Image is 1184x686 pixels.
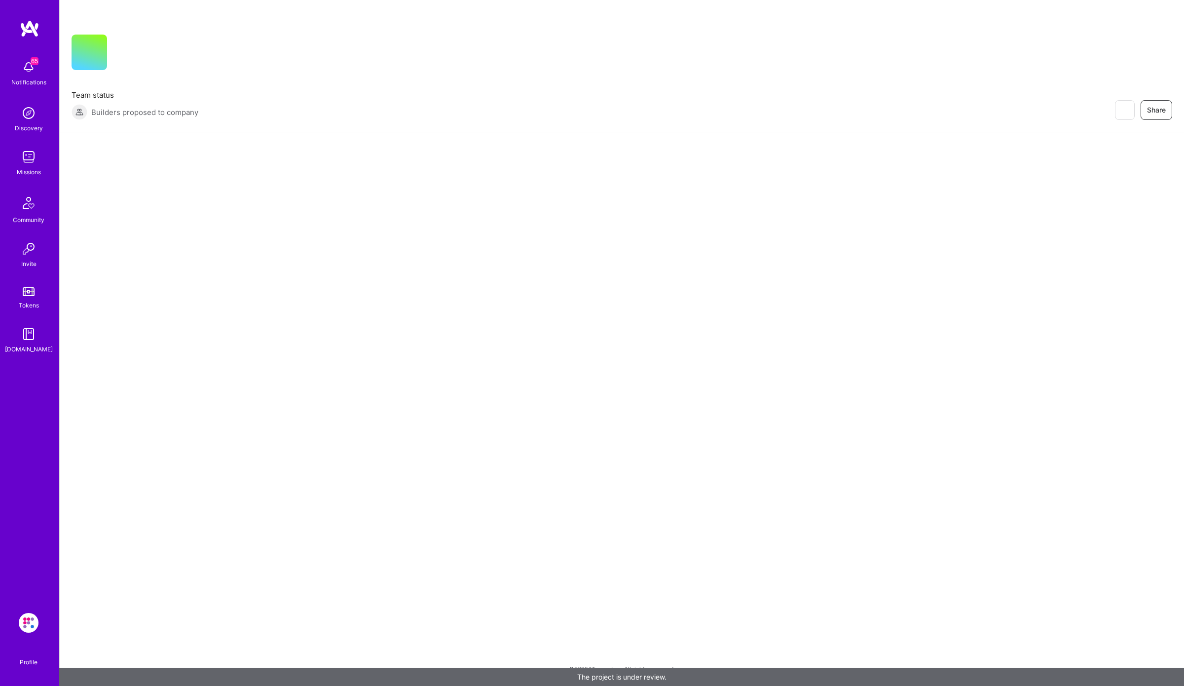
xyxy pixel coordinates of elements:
button: Share [1141,100,1172,120]
div: Invite [21,259,37,269]
div: Profile [20,657,37,666]
img: logo [20,20,39,38]
img: discovery [19,103,38,123]
div: Community [13,215,44,225]
a: Evinced: AI-Agents Accessibility Solution [16,613,41,633]
img: Builders proposed to company [72,104,87,120]
div: [DOMAIN_NAME] [5,344,53,354]
i: icon CompanyGray [119,50,127,58]
div: Discovery [15,123,43,133]
span: Team status [72,90,198,100]
img: guide book [19,324,38,344]
span: 65 [31,57,38,65]
div: Notifications [11,77,46,87]
a: Profile [16,647,41,666]
img: Invite [19,239,38,259]
span: Builders proposed to company [91,107,198,117]
img: tokens [23,287,35,296]
img: Evinced: AI-Agents Accessibility Solution [19,613,38,633]
div: Tokens [19,300,39,310]
i: icon EyeClosed [1120,106,1128,114]
img: Community [17,191,40,215]
span: Share [1147,105,1166,115]
img: bell [19,57,38,77]
img: teamwork [19,147,38,167]
div: Missions [17,167,41,177]
div: The project is under review. [59,668,1184,686]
